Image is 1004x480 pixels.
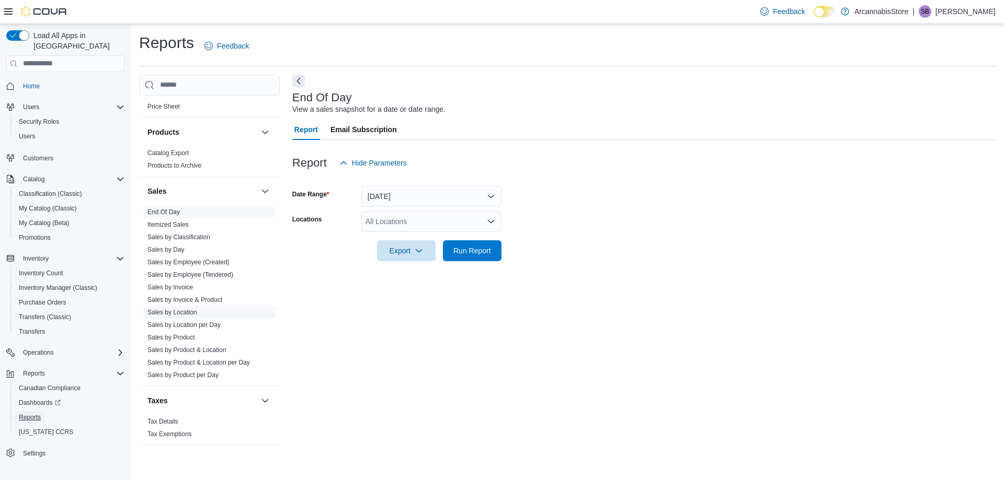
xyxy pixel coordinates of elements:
button: Inventory [2,251,129,266]
span: Classification (Classic) [19,190,82,198]
button: Taxes [259,394,271,407]
a: Sales by Employee (Tendered) [147,271,233,278]
span: Customers [19,151,124,164]
span: My Catalog (Beta) [19,219,70,227]
span: Reports [19,413,41,422]
a: Dashboards [15,396,65,409]
span: Home [23,82,40,90]
img: Cova [21,6,68,17]
button: Inventory Manager (Classic) [10,280,129,295]
button: Home [2,78,129,93]
span: Feedback [773,6,805,17]
a: Catalog Export [147,149,189,157]
a: Transfers [15,325,49,338]
div: Sales [139,206,280,385]
a: Feedback [200,36,253,56]
a: My Catalog (Classic) [15,202,81,215]
label: Locations [292,215,322,224]
span: Run Report [453,245,491,256]
a: Home [19,80,44,92]
span: My Catalog (Beta) [15,217,124,229]
span: Settings [23,449,45,458]
span: Products to Archive [147,161,201,170]
span: Transfers (Classic) [19,313,71,321]
a: Sales by Classification [147,233,210,241]
a: Price Sheet [147,103,180,110]
label: Date Range [292,190,329,198]
span: Inventory Count [19,269,63,277]
span: Sales by Invoice [147,283,193,291]
span: Promotions [15,231,124,244]
a: Transfers (Classic) [15,311,75,323]
a: Sales by Product [147,334,195,341]
span: Home [19,79,124,92]
button: Canadian Compliance [10,381,129,395]
span: Sales by Location [147,308,197,317]
span: Inventory Manager (Classic) [15,282,124,294]
div: View a sales snapshot for a date or date range. [292,104,446,115]
span: Customers [23,154,53,162]
a: Classification (Classic) [15,188,86,200]
span: Load All Apps in [GEOGRAPHIC_DATA] [29,30,124,51]
span: Reports [19,367,124,380]
span: Price Sheet [147,102,180,111]
button: [US_STATE] CCRS [10,425,129,439]
button: My Catalog (Beta) [10,216,129,230]
span: Users [15,130,124,143]
button: Products [259,126,271,138]
span: Sales by Classification [147,233,210,241]
span: Sales by Invoice & Product [147,296,222,304]
div: Products [139,147,280,176]
span: Transfers [19,327,45,336]
a: Purchase Orders [15,296,71,309]
span: Inventory Manager (Classic) [19,284,97,292]
a: Feedback [756,1,809,22]
a: Itemized Sales [147,221,189,228]
span: Sales by Product per Day [147,371,219,379]
span: Reports [23,369,45,378]
span: Transfers [15,325,124,338]
button: Settings [2,446,129,461]
span: Inventory [19,252,124,265]
button: [DATE] [361,186,501,207]
a: Sales by Location per Day [147,321,221,329]
span: Users [23,103,39,111]
span: Purchase Orders [19,298,66,307]
span: Reports [15,411,124,424]
span: Purchase Orders [15,296,124,309]
span: Operations [23,348,54,357]
a: Sales by Product per Day [147,371,219,379]
button: Reports [19,367,49,380]
span: SB [921,5,929,18]
button: Operations [2,345,129,360]
a: [US_STATE] CCRS [15,426,77,438]
a: Settings [19,447,50,460]
button: Catalog [2,172,129,186]
span: Users [19,101,124,113]
a: Products to Archive [147,162,201,169]
span: Tax Details [147,417,178,426]
button: Sales [147,186,257,196]
button: My Catalog (Classic) [10,201,129,216]
button: Sales [259,185,271,197]
button: Products [147,127,257,137]
span: Export [383,240,429,261]
h3: Products [147,127,179,137]
span: Settings [19,447,124,460]
span: Inventory Count [15,267,124,279]
span: Promotions [19,233,51,242]
span: Security Roles [15,115,124,128]
span: My Catalog (Classic) [15,202,124,215]
span: Washington CCRS [15,426,124,438]
span: Transfers (Classic) [15,311,124,323]
input: Dark Mode [814,6,836,17]
a: Tax Exemptions [147,430,192,438]
a: Dashboards [10,395,129,410]
button: Next [292,75,305,87]
button: Users [2,100,129,114]
a: Sales by Employee (Created) [147,259,230,266]
a: Sales by Location [147,309,197,316]
span: Catalog Export [147,149,189,157]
